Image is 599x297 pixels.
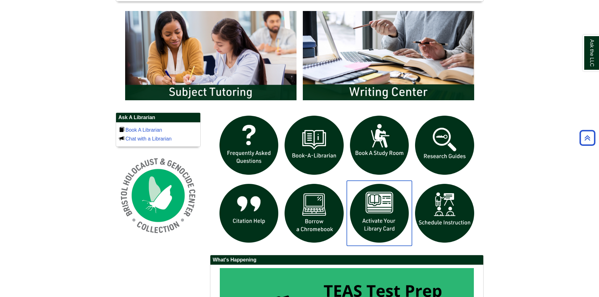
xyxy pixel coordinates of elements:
[210,255,483,265] h2: What's Happening
[122,8,477,106] div: slideshow
[216,181,282,246] img: citation help icon links to citation help guide page
[412,181,477,246] img: For faculty. Schedule Library Instruction icon links to form.
[347,181,412,246] img: activate Library Card icon links to form to activate student ID into library card
[125,127,162,133] a: Book A Librarian
[347,113,412,178] img: book a study room icon links to book a study room web page
[577,134,597,142] a: Back to Top
[116,153,201,238] img: Holocaust and Genocide Collection
[125,136,172,141] a: Chat with a Librarian
[281,181,347,246] img: Borrow a chromebook icon links to the borrow a chromebook web page
[216,113,282,178] img: frequently asked questions
[122,8,300,103] img: Subject Tutoring Information
[300,8,477,103] img: Writing Center Information
[281,113,347,178] img: Book a Librarian icon links to book a librarian web page
[412,113,477,178] img: Research Guides icon links to research guides web page
[216,113,477,249] div: slideshow
[116,113,200,123] h2: Ask A Librarian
